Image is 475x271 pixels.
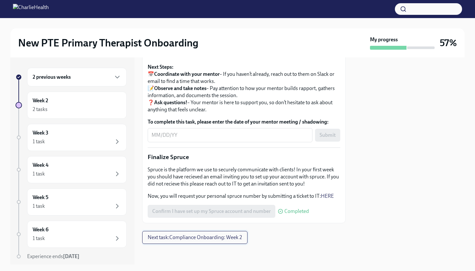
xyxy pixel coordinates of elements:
strong: [DATE] [63,253,79,259]
div: 1 task [33,138,45,145]
button: Next task:Compliance Onboarding: Week 2 [142,231,248,244]
strong: Next Steps: [148,64,174,70]
a: Week 41 task [16,156,127,183]
a: HERE [321,193,334,199]
h6: 2 previous weeks [33,74,71,81]
a: Week 22 tasks [16,92,127,119]
div: 1 task [33,170,45,177]
h6: Week 2 [33,97,48,104]
p: 📅 – If you haven’t already, reach out to them on Slack or email to find a time that works. 📝 – Pa... [148,64,340,113]
strong: Observe and take notes [154,85,206,91]
p: Finalize Spruce [148,153,340,161]
strong: Coordinate with your mentor [154,71,220,77]
h6: Week 3 [33,129,48,136]
strong: Ask questions! [154,99,187,105]
span: Completed [284,209,309,214]
h6: Week 6 [33,226,48,233]
h6: Week 5 [33,194,48,201]
h6: Week 4 [33,162,48,169]
div: 1 task [33,203,45,210]
div: 1 task [33,235,45,242]
a: Week 51 task [16,188,127,216]
h2: New PTE Primary Therapist Onboarding [18,36,198,49]
label: To complete this task, please enter the date of your mentor meeting / shadowing: [148,118,340,125]
span: Next task : Compliance Onboarding: Week 2 [148,234,242,241]
div: 2 previous weeks [27,68,127,86]
p: Now, you will request your personal spruce number by submitting a ticket to IT: [148,193,340,200]
h3: 57% [440,37,457,49]
a: Week 61 task [16,221,127,248]
span: Experience ends [27,253,79,259]
p: Spruce is the platform we use to securely communicate with clients! In your first week you should... [148,166,340,187]
div: 2 tasks [33,106,48,113]
strong: My progress [370,36,398,43]
a: Week 31 task [16,124,127,151]
img: CharlieHealth [13,4,49,14]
